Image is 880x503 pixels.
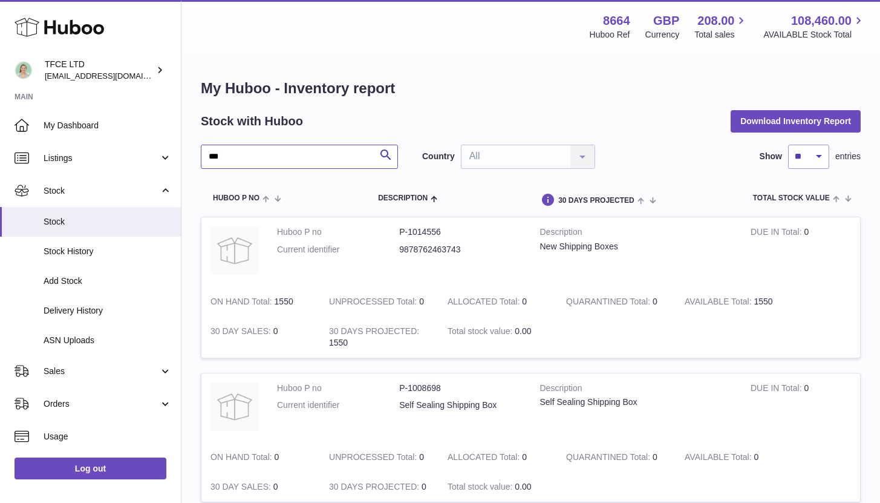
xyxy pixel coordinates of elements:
[44,246,172,257] span: Stock History
[378,194,428,202] span: Description
[558,197,634,205] span: 30 DAYS PROJECTED
[566,297,653,309] strong: QUARANTINED Total
[213,194,259,202] span: Huboo P no
[44,216,172,228] span: Stock
[438,287,557,317] td: 0
[399,383,521,394] dd: P-1008698
[653,452,657,462] span: 0
[277,399,399,411] dt: Current identifier
[44,275,172,287] span: Add Stock
[760,151,782,162] label: Show
[44,366,159,377] span: Sales
[753,194,830,202] span: Total stock value
[694,29,748,41] span: Total sales
[210,452,275,465] strong: ON HAND Total
[763,29,865,41] span: AVAILABLE Stock Total
[201,472,320,502] td: 0
[566,452,653,465] strong: QUARANTINED Total
[320,442,438,472] td: 0
[201,287,320,317] td: 1550
[448,297,522,309] strong: ALLOCATED Total
[448,482,515,495] strong: Total stock value
[320,472,438,502] td: 0
[277,226,399,238] dt: Huboo P no
[320,287,438,317] td: 0
[751,227,804,240] strong: DUE IN Total
[685,452,754,465] strong: AVAILABLE Total
[15,458,166,479] a: Log out
[44,335,172,346] span: ASN Uploads
[44,398,159,410] span: Orders
[44,431,172,442] span: Usage
[791,13,852,29] span: 108,460.00
[653,297,657,306] span: 0
[320,317,438,358] td: 1550
[835,151,861,162] span: entries
[210,297,275,309] strong: ON HAND Total
[448,452,522,465] strong: ALLOCATED Total
[329,326,419,339] strong: 30 DAYS PROJECTED
[540,226,732,241] strong: Description
[210,482,273,495] strong: 30 DAY SALES
[329,452,419,465] strong: UNPROCESSED Total
[277,244,399,255] dt: Current identifier
[694,13,748,41] a: 208.00 Total sales
[201,317,320,358] td: 0
[399,226,521,238] dd: P-1014556
[685,297,754,309] strong: AVAILABLE Total
[45,59,154,82] div: TFCE LTD
[44,153,159,164] span: Listings
[15,61,33,79] img: hello@thefacialcuppingexpert.com
[540,241,732,252] div: New Shipping Boxes
[448,326,515,339] strong: Total stock value
[676,442,794,472] td: 0
[540,396,732,408] div: Self Sealing Shipping Box
[45,71,178,81] span: [EMAIL_ADDRESS][DOMAIN_NAME]
[741,373,860,443] td: 0
[751,383,804,396] strong: DUE IN Total
[603,13,630,29] strong: 8664
[399,399,521,411] dd: Self Sealing Shipping Box
[277,383,399,394] dt: Huboo P no
[422,151,455,162] label: Country
[44,120,172,131] span: My Dashboard
[438,442,557,472] td: 0
[329,297,419,309] strong: UNPROCESSED Total
[676,287,794,317] td: 1550
[515,482,531,491] span: 0.00
[697,13,734,29] span: 208.00
[645,29,680,41] div: Currency
[329,482,422,495] strong: 30 DAYS PROJECTED
[515,326,531,336] span: 0.00
[210,326,273,339] strong: 30 DAY SALES
[590,29,630,41] div: Huboo Ref
[201,442,320,472] td: 0
[399,244,521,255] dd: 9878762463743
[201,79,861,98] h1: My Huboo - Inventory report
[210,383,259,431] img: product image
[44,305,172,317] span: Delivery History
[763,13,865,41] a: 108,460.00 AVAILABLE Stock Total
[653,13,679,29] strong: GBP
[540,383,732,397] strong: Description
[44,185,159,197] span: Stock
[741,217,860,287] td: 0
[731,110,861,132] button: Download Inventory Report
[201,113,303,130] h2: Stock with Huboo
[210,226,259,275] img: product image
